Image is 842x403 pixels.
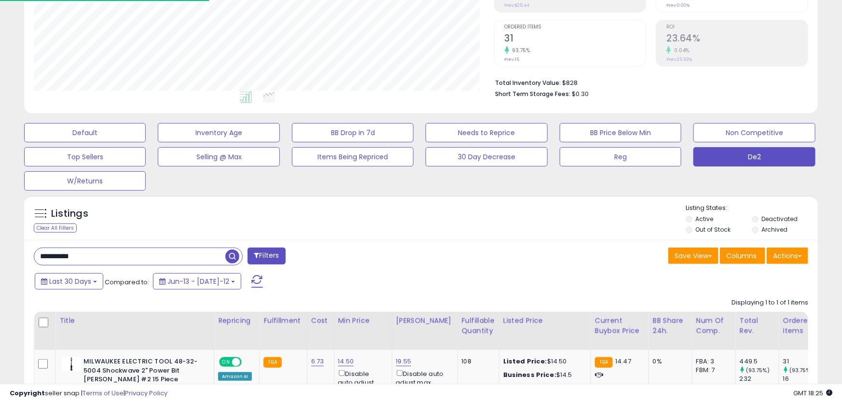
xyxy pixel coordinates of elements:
[62,357,81,371] img: 21Ov48tDT-L._SL40_.jpg
[292,147,414,167] button: Items Being Repriced
[153,273,241,290] button: Jun-13 - [DATE]-12
[503,357,547,366] b: Listed Price:
[595,357,613,368] small: FBA
[158,147,279,167] button: Selling @ Max
[793,389,832,398] span: 2025-08-12 18:25 GMT
[338,368,385,396] div: Disable auto adjust min
[158,123,279,142] button: Inventory Age
[666,25,808,30] span: ROI
[311,357,324,366] a: 6.73
[83,389,124,398] a: Terms of Use
[505,2,530,8] small: Prev: $25.44
[740,316,775,336] div: Total Rev.
[49,277,91,286] span: Last 30 Days
[220,358,232,366] span: ON
[761,215,798,223] label: Deactivated
[746,366,770,374] small: (93.75%)
[292,123,414,142] button: BB Drop in 7d
[125,389,167,398] a: Privacy Policy
[783,316,818,336] div: Ordered Items
[653,316,688,336] div: BB Share 24h.
[686,204,818,213] p: Listing States:
[726,251,757,261] span: Columns
[560,123,681,142] button: BB Price Below Min
[51,207,88,221] h5: Listings
[740,357,779,366] div: 449.5
[396,316,454,326] div: [PERSON_NAME]
[462,316,495,336] div: Fulfillable Quantity
[696,366,728,375] div: FBM: 7
[311,316,330,326] div: Cost
[653,357,685,366] div: 0%
[263,316,303,326] div: Fulfillment
[666,33,808,46] h2: 23.64%
[767,248,808,264] button: Actions
[671,47,690,54] small: 0.04%
[720,248,765,264] button: Columns
[696,357,728,366] div: FBA: 3
[24,171,146,191] button: W/Returns
[24,147,146,167] button: Top Sellers
[105,278,149,287] span: Compared to:
[218,316,255,326] div: Repricing
[338,357,354,366] a: 14.50
[396,357,412,366] a: 19.55
[59,316,210,326] div: Title
[505,33,646,46] h2: 31
[505,25,646,30] span: Ordered Items
[503,371,583,379] div: $14.5
[503,370,556,379] b: Business Price:
[783,357,822,366] div: 31
[732,298,808,307] div: Displaying 1 to 1 of 1 items
[615,357,631,366] span: 14.47
[426,147,547,167] button: 30 Day Decrease
[668,248,718,264] button: Save View
[595,316,645,336] div: Current Buybox Price
[695,225,731,234] label: Out of Stock
[167,277,229,286] span: Jun-13 - [DATE]-12
[505,56,520,62] small: Prev: 16
[338,316,388,326] div: Min Price
[503,357,583,366] div: $14.50
[572,89,589,98] span: $0.30
[35,273,103,290] button: Last 30 Days
[496,79,561,87] b: Total Inventory Value:
[263,357,281,368] small: FBA
[218,372,252,381] div: Amazon AI
[693,123,815,142] button: Non Competitive
[426,123,547,142] button: Needs to Reprice
[396,368,450,387] div: Disable auto adjust max
[693,147,815,167] button: De2
[761,225,787,234] label: Archived
[560,147,681,167] button: Reg
[24,123,146,142] button: Default
[240,358,256,366] span: OFF
[462,357,492,366] div: 108
[695,215,713,223] label: Active
[666,2,690,8] small: Prev: 0.00%
[496,90,571,98] b: Short Term Storage Fees:
[509,47,530,54] small: 93.75%
[496,76,801,88] li: $828
[10,389,167,398] div: seller snap | |
[34,223,77,233] div: Clear All Filters
[248,248,285,264] button: Filters
[503,316,587,326] div: Listed Price
[789,366,813,374] small: (93.75%)
[10,389,45,398] strong: Copyright
[83,357,201,395] b: MILWAUKEE ELECTRIC TOOL 48-32-5004 Shockwave 2" Power Bit [PERSON_NAME] #2 15 Piece Contractor Pack
[666,56,692,62] small: Prev: 23.63%
[696,316,732,336] div: Num of Comp.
